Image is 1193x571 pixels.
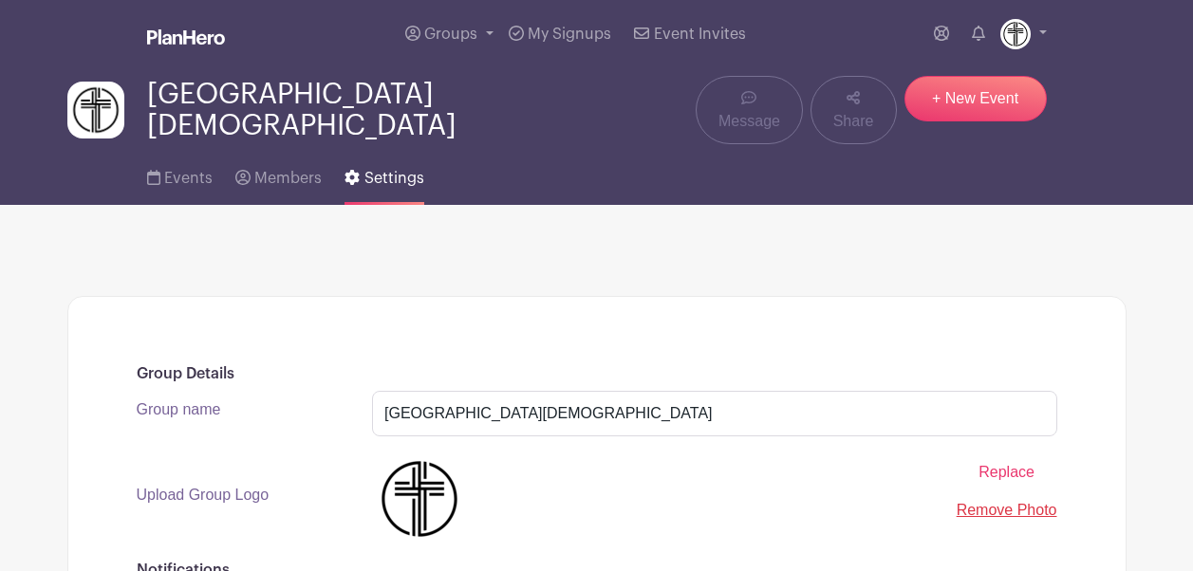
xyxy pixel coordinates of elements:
[1000,19,1031,49] img: HCS%20Cross.png
[164,171,213,186] span: Events
[424,27,477,42] span: Groups
[254,171,322,186] span: Members
[137,365,1057,383] h6: Group Details
[147,144,213,205] a: Events
[833,110,874,133] span: Share
[654,27,746,42] span: Event Invites
[696,76,802,144] a: Message
[147,79,697,141] span: [GEOGRAPHIC_DATA][DEMOGRAPHIC_DATA]
[137,398,221,421] label: Group name
[364,171,424,186] span: Settings
[372,451,467,546] img: HCS%20Cross.png
[979,464,1035,480] span: Replace
[904,76,1047,121] a: + New Event
[147,29,225,45] img: logo_white-6c42ec7e38ccf1d336a20a19083b03d10ae64f83f12c07503d8b9e83406b4c7d.svg
[67,82,124,138] img: HCS%20Cross.png
[811,76,897,144] a: Share
[235,144,322,205] a: Members
[528,27,611,42] span: My Signups
[957,502,1057,518] a: Remove Photo
[718,110,780,133] span: Message
[345,144,423,205] a: Settings
[137,484,270,507] label: Upload Group Logo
